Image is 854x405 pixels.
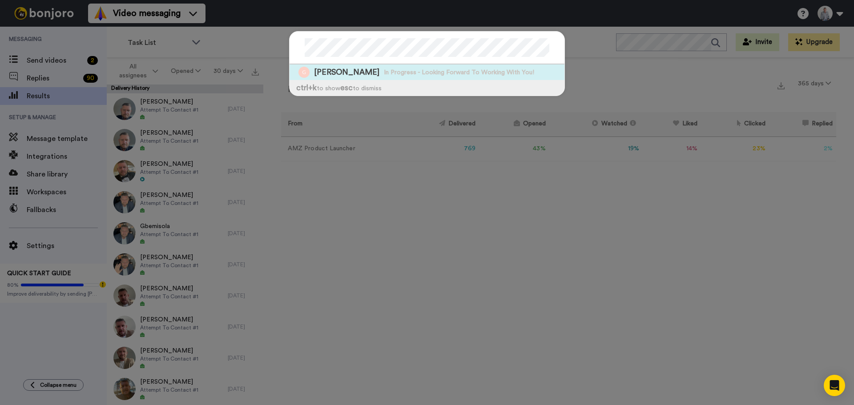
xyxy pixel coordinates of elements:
[824,375,845,396] div: Open Intercom Messenger
[298,67,310,78] img: Image of George
[296,84,317,92] span: ctrl +k
[290,64,564,80] a: Image of George[PERSON_NAME]In Progress - Looking Forward To Working With You!
[314,67,379,78] span: [PERSON_NAME]
[290,80,564,96] div: to show to dismiss
[384,68,534,77] span: In Progress - Looking Forward To Working With You!
[340,84,353,92] span: esc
